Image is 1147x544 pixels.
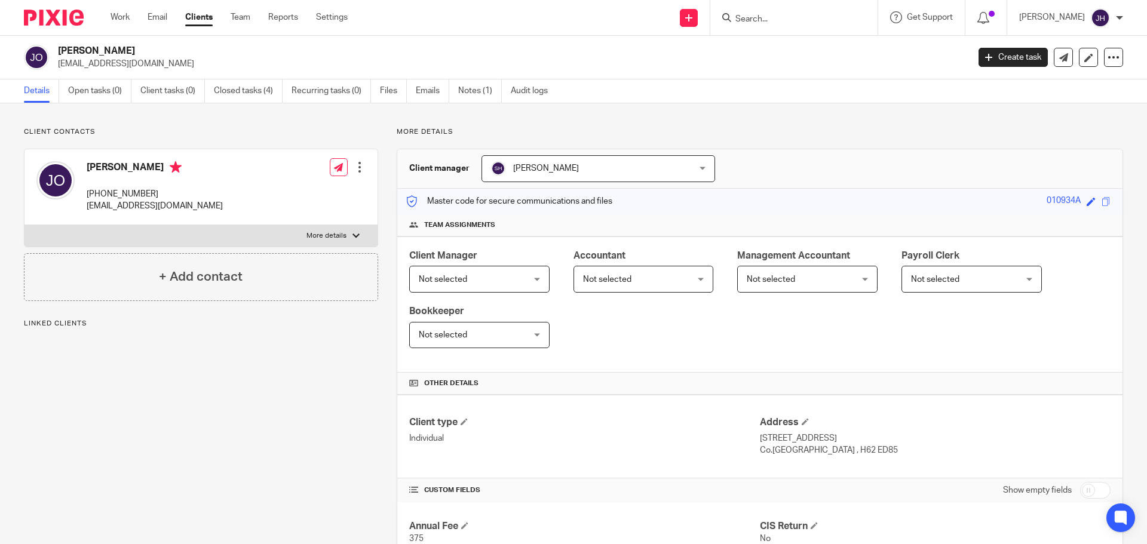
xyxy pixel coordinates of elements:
[36,161,75,199] img: svg%3E
[409,162,470,174] h3: Client manager
[573,251,625,260] span: Accountant
[737,251,850,260] span: Management Accountant
[87,188,223,200] p: [PHONE_NUMBER]
[111,11,130,23] a: Work
[979,48,1048,67] a: Create task
[458,79,502,103] a: Notes (1)
[409,306,464,316] span: Bookkeeper
[409,520,760,533] h4: Annual Fee
[214,79,283,103] a: Closed tasks (4)
[901,251,959,260] span: Payroll Clerk
[760,432,1111,444] p: [STREET_ADDRESS]
[513,164,579,173] span: [PERSON_NAME]
[397,127,1123,137] p: More details
[409,416,760,429] h4: Client type
[185,11,213,23] a: Clients
[148,11,167,23] a: Email
[58,58,961,70] p: [EMAIL_ADDRESS][DOMAIN_NAME]
[316,11,348,23] a: Settings
[380,79,407,103] a: Files
[424,379,479,388] span: Other details
[406,195,612,207] p: Master code for secure communications and files
[760,416,1111,429] h4: Address
[1047,195,1081,208] div: 010934A
[24,79,59,103] a: Details
[760,444,1111,456] p: Co.[GEOGRAPHIC_DATA] , H62 ED85
[760,520,1111,533] h4: CIS Return
[907,13,953,21] span: Get Support
[1003,484,1072,496] label: Show empty fields
[306,231,346,241] p: More details
[1091,8,1110,27] img: svg%3E
[491,161,505,176] img: svg%3E
[68,79,131,103] a: Open tasks (0)
[159,268,243,286] h4: + Add contact
[416,79,449,103] a: Emails
[58,45,780,57] h2: [PERSON_NAME]
[268,11,298,23] a: Reports
[409,534,424,543] span: 375
[87,161,223,176] h4: [PERSON_NAME]
[911,275,959,284] span: Not selected
[1019,11,1085,23] p: [PERSON_NAME]
[734,14,842,25] input: Search
[292,79,371,103] a: Recurring tasks (0)
[419,331,467,339] span: Not selected
[760,534,771,543] span: No
[24,127,378,137] p: Client contacts
[409,485,760,495] h4: CUSTOM FIELDS
[170,161,182,173] i: Primary
[409,251,477,260] span: Client Manager
[24,10,84,26] img: Pixie
[140,79,205,103] a: Client tasks (0)
[424,220,495,230] span: Team assignments
[24,45,49,70] img: svg%3E
[87,200,223,212] p: [EMAIL_ADDRESS][DOMAIN_NAME]
[583,275,631,284] span: Not selected
[511,79,557,103] a: Audit logs
[231,11,250,23] a: Team
[419,275,467,284] span: Not selected
[747,275,795,284] span: Not selected
[409,432,760,444] p: Individual
[24,319,378,328] p: Linked clients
